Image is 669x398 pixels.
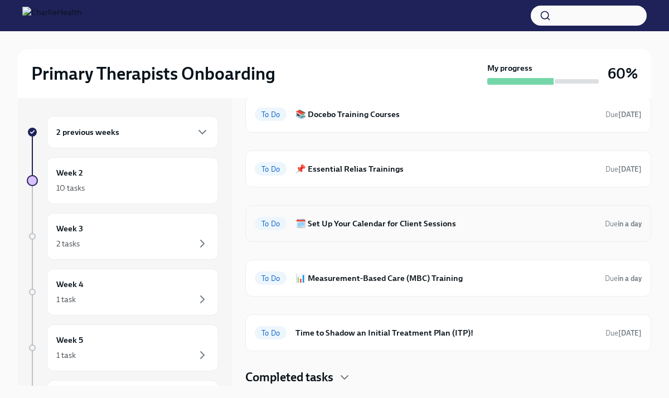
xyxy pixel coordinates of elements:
[245,369,333,386] h4: Completed tasks
[56,350,76,361] div: 1 task
[255,274,287,283] span: To Do
[56,167,83,179] h6: Week 2
[605,329,642,337] span: Due
[27,324,219,371] a: Week 51 task
[56,126,119,138] h6: 2 previous weeks
[295,108,597,120] h6: 📚 Docebo Training Courses
[605,219,642,229] span: August 13th, 2025 08:00
[295,272,596,284] h6: 📊 Measurement-Based Care (MBC) Training
[27,157,219,204] a: Week 210 tasks
[618,274,642,283] strong: in a day
[255,165,287,173] span: To Do
[245,369,651,386] div: Completed tasks
[255,269,642,287] a: To Do📊 Measurement-Based Care (MBC) TrainingDuein a day
[56,278,84,290] h6: Week 4
[27,213,219,260] a: Week 32 tasks
[47,116,219,148] div: 2 previous weeks
[605,328,642,338] span: August 16th, 2025 08:00
[605,220,642,228] span: Due
[255,324,642,342] a: To DoTime to Shadow an Initial Treatment Plan (ITP)!Due[DATE]
[56,238,80,249] div: 2 tasks
[255,220,287,228] span: To Do
[605,165,642,173] span: Due
[255,105,642,123] a: To Do📚 Docebo Training CoursesDue[DATE]
[27,269,219,316] a: Week 41 task
[255,215,642,232] a: To Do🗓️ Set Up Your Calendar for Client SessionsDuein a day
[56,334,83,346] h6: Week 5
[56,182,85,193] div: 10 tasks
[255,329,287,337] span: To Do
[605,110,642,119] span: Due
[608,64,638,84] h3: 60%
[295,217,596,230] h6: 🗓️ Set Up Your Calendar for Client Sessions
[605,274,642,283] span: Due
[295,163,597,175] h6: 📌 Essential Relias Trainings
[295,327,597,339] h6: Time to Shadow an Initial Treatment Plan (ITP)!
[618,165,642,173] strong: [DATE]
[618,110,642,119] strong: [DATE]
[487,62,532,74] strong: My progress
[22,7,81,25] img: CharlieHealth
[618,220,642,228] strong: in a day
[605,109,642,120] span: August 19th, 2025 08:00
[56,222,83,235] h6: Week 3
[255,110,287,119] span: To Do
[56,294,76,305] div: 1 task
[255,160,642,178] a: To Do📌 Essential Relias TrainingsDue[DATE]
[31,62,275,85] h2: Primary Therapists Onboarding
[618,329,642,337] strong: [DATE]
[605,164,642,174] span: August 18th, 2025 08:00
[605,273,642,284] span: August 13th, 2025 08:00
